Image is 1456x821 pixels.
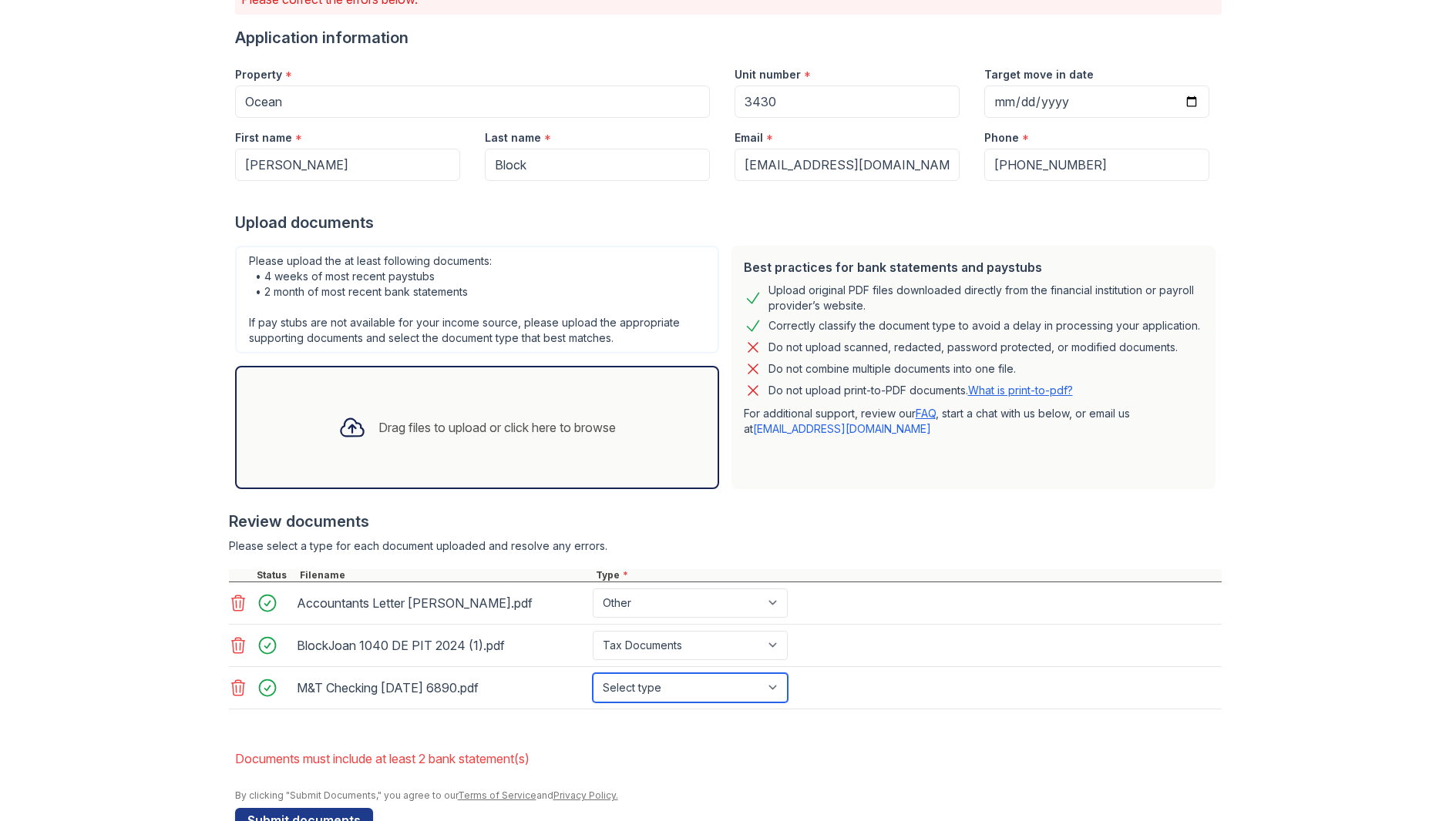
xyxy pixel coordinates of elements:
[768,383,1073,398] p: Do not upload print-to-PDF documents.
[735,130,763,146] label: Email
[235,67,282,82] label: Property
[744,258,1203,276] div: Best practices for bank statements and paystubs
[968,384,1073,397] a: What is print-to-pdf?
[768,317,1200,335] div: Correctly classify the document type to avoid a delay in processing your application.
[254,569,297,581] div: Status
[378,418,616,437] div: Drag files to upload or click here to browse
[235,246,719,354] div: Please upload the at least following documents: • 4 weeks of most recent paystubs • 2 month of mo...
[553,789,618,801] a: Privacy Policy.
[984,130,1019,146] label: Phone
[235,743,1222,774] li: Documents must include at least 2 bank statement(s)
[984,67,1094,82] label: Target move in date
[235,130,292,146] label: First name
[485,130,541,146] label: Last name
[768,338,1178,357] div: Do not upload scanned, redacted, password protected, or modified documents.
[235,27,1222,49] div: Application information
[297,633,587,658] div: BlockJoan 1040 DE PIT 2024 (1).pdf
[916,407,936,420] a: FAQ
[744,406,1203,437] p: For additional support, review our , start a chat with us below, or email us at
[768,360,1016,378] div: Do not combine multiple documents into one file.
[297,675,587,700] div: M&T Checking [DATE] 6890.pdf
[229,538,1222,554] div: Please select a type for each document uploaded and resolve any errors.
[229,511,1222,532] div: Review documents
[297,569,593,581] div: Filename
[593,569,1222,581] div: Type
[735,67,801,82] label: Unit number
[297,591,587,615] div: Accountants Letter [PERSON_NAME].pdf
[753,422,931,435] a: [EMAIL_ADDRESS][DOMAIN_NAME]
[235,789,1222,802] div: By clicking "Submit Documents," you agree to our and
[458,789,536,801] a: Terms of Service
[235,212,1222,233] div: Upload documents
[768,283,1203,313] div: Upload original PDF files downloaded directly from the financial institution or payroll provider’...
